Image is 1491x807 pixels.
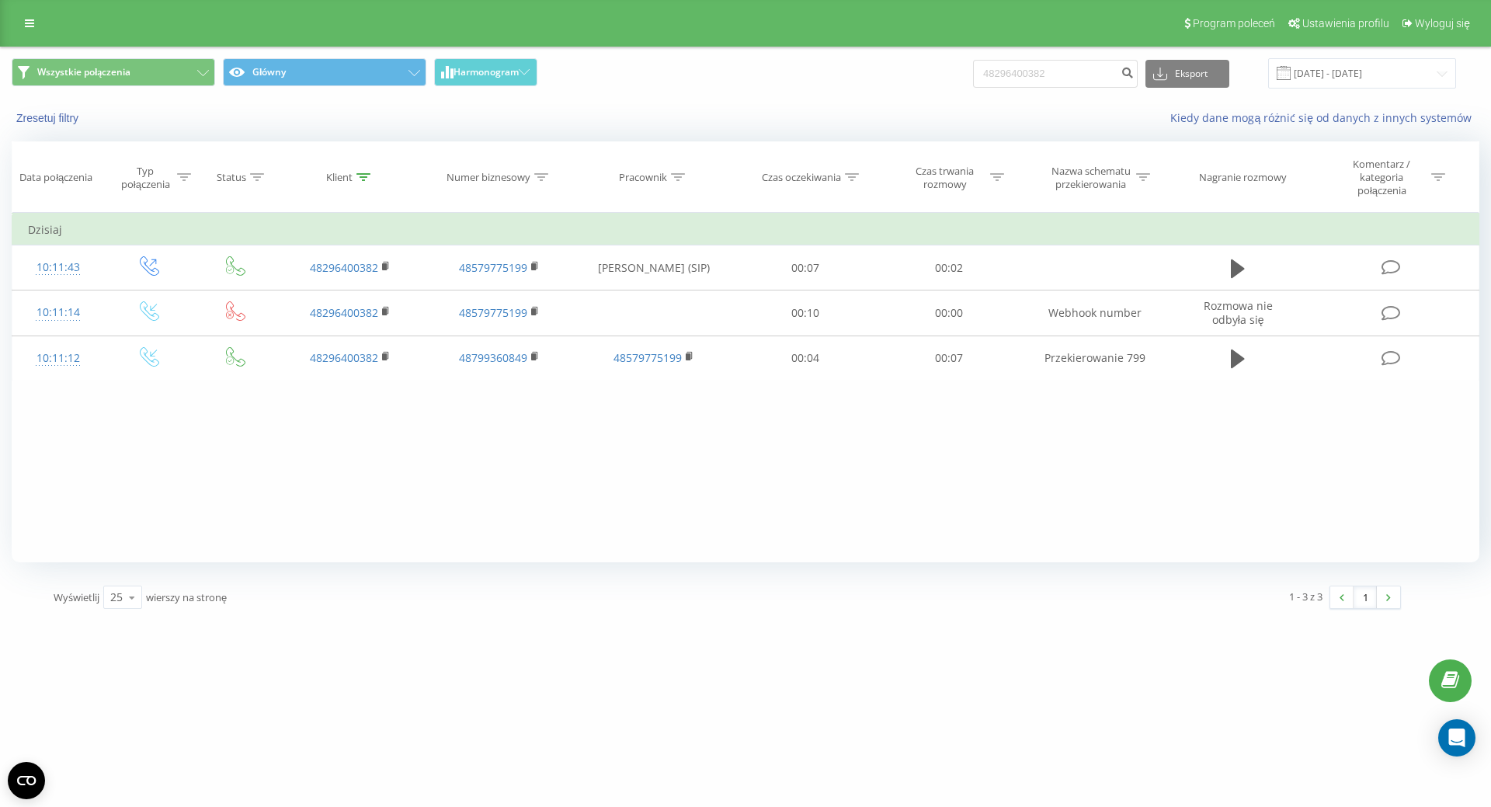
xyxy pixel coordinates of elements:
[310,305,378,320] a: 48296400382
[28,297,89,328] div: 10:11:14
[1354,586,1377,608] a: 1
[459,305,527,320] a: 48579775199
[217,171,246,184] div: Status
[310,350,378,365] a: 48296400382
[1289,589,1322,604] div: 1 - 3 z 3
[734,245,877,290] td: 00:07
[146,590,227,604] span: wierszy na stronę
[1415,17,1470,30] span: Wyloguj się
[973,60,1138,88] input: Wyszukiwanie według numeru
[434,58,537,86] button: Harmonogram
[734,290,877,336] td: 00:10
[28,343,89,374] div: 10:11:12
[1302,17,1389,30] span: Ustawienia profilu
[223,58,426,86] button: Główny
[12,214,1479,245] td: Dzisiaj
[459,260,527,275] a: 48579775199
[877,290,1020,336] td: 00:00
[1438,719,1475,757] div: Open Intercom Messenger
[1049,165,1132,191] div: Nazwa schematu przekierowania
[613,350,682,365] a: 48579775199
[1193,17,1275,30] span: Program poleceń
[1020,290,1170,336] td: Webhook number
[8,762,45,799] button: Open CMP widget
[734,336,877,381] td: 00:04
[1199,171,1287,184] div: Nagranie rozmowy
[573,245,734,290] td: [PERSON_NAME] (SIP)
[310,260,378,275] a: 48296400382
[1170,110,1479,125] a: Kiedy dane mogą różnić się od danych z innych systemów
[117,165,173,191] div: Typ połączenia
[326,171,353,184] div: Klient
[110,590,123,605] div: 25
[447,171,530,184] div: Numer biznesowy
[19,171,92,184] div: Data połączenia
[1336,158,1427,197] div: Komentarz / kategoria połączenia
[37,66,130,78] span: Wszystkie połączenia
[54,590,99,604] span: Wyświetlij
[762,171,841,184] div: Czas oczekiwania
[1020,336,1170,381] td: Przekierowanie 799
[12,111,86,125] button: Zresetuj filtry
[877,336,1020,381] td: 00:07
[12,58,215,86] button: Wszystkie połączenia
[454,67,519,78] span: Harmonogram
[877,245,1020,290] td: 00:02
[619,171,667,184] div: Pracownik
[903,165,986,191] div: Czas trwania rozmowy
[459,350,527,365] a: 48799360849
[1204,298,1273,327] span: Rozmowa nie odbyła się
[28,252,89,283] div: 10:11:43
[1145,60,1229,88] button: Eksport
